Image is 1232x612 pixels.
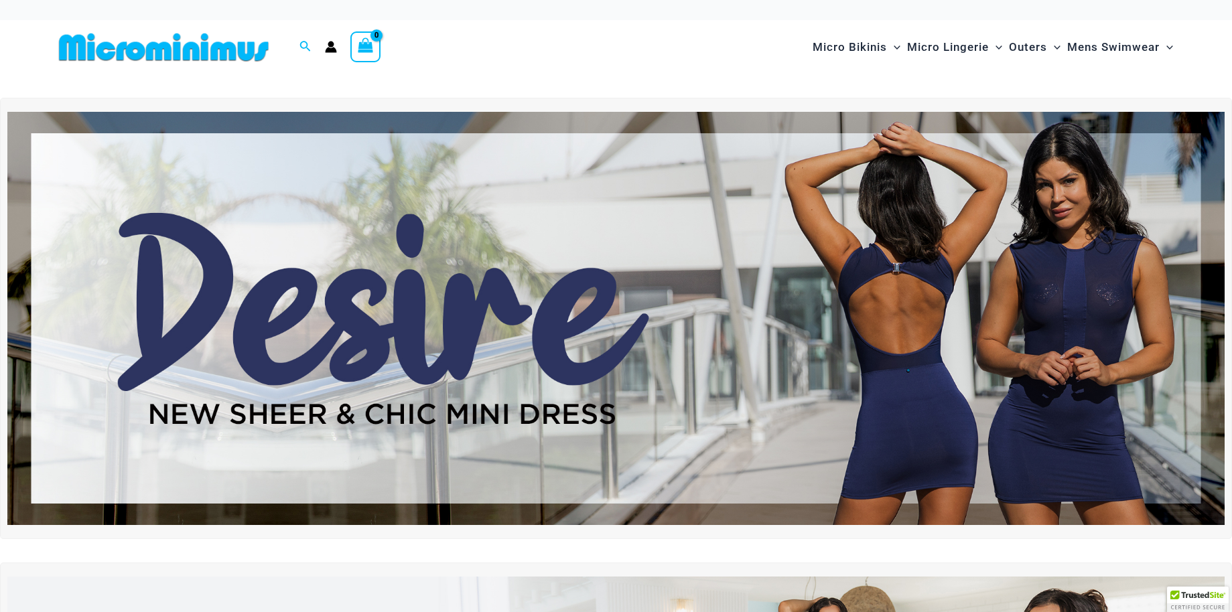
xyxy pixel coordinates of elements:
[809,27,904,68] a: Micro BikinisMenu ToggleMenu Toggle
[813,30,887,64] span: Micro Bikinis
[350,31,381,62] a: View Shopping Cart, empty
[1160,30,1173,64] span: Menu Toggle
[1064,27,1176,68] a: Mens SwimwearMenu ToggleMenu Toggle
[907,30,989,64] span: Micro Lingerie
[325,41,337,53] a: Account icon link
[1047,30,1060,64] span: Menu Toggle
[1009,30,1047,64] span: Outers
[1067,30,1160,64] span: Mens Swimwear
[807,25,1179,70] nav: Site Navigation
[989,30,1002,64] span: Menu Toggle
[887,30,900,64] span: Menu Toggle
[299,39,312,56] a: Search icon link
[1167,587,1229,612] div: TrustedSite Certified
[54,32,274,62] img: MM SHOP LOGO FLAT
[904,27,1006,68] a: Micro LingerieMenu ToggleMenu Toggle
[1006,27,1064,68] a: OutersMenu ToggleMenu Toggle
[7,112,1225,525] img: Desire me Navy Dress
